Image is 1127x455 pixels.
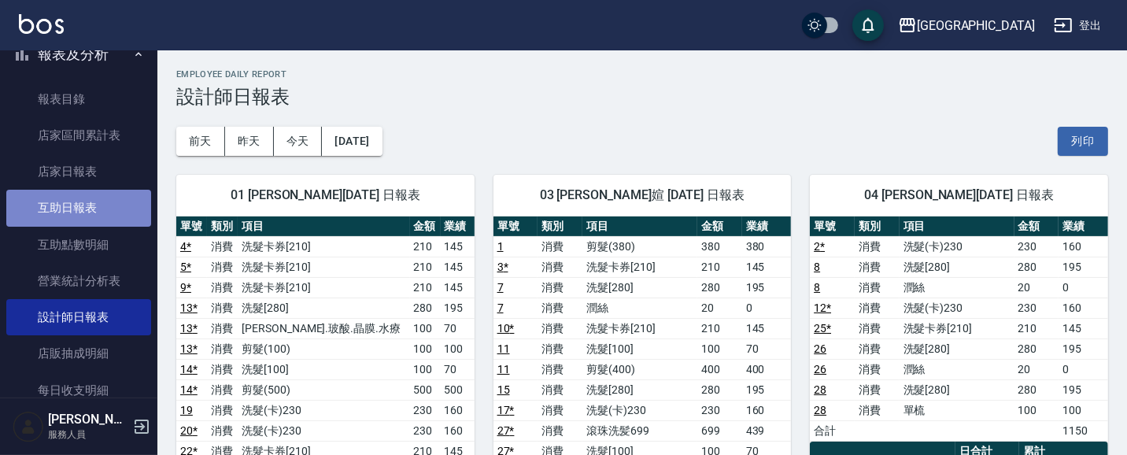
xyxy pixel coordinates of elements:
[538,277,582,298] td: 消費
[238,236,409,257] td: 洗髮卡券[210]
[1048,11,1108,40] button: 登出
[582,216,697,237] th: 項目
[814,404,826,416] a: 28
[917,16,1035,35] div: [GEOGRAPHIC_DATA]
[207,298,238,318] td: 消費
[6,335,151,372] a: 店販抽成明細
[207,338,238,359] td: 消費
[1014,318,1059,338] td: 210
[274,127,323,156] button: 今天
[855,318,900,338] td: 消費
[207,379,238,400] td: 消費
[6,372,151,409] a: 每日收支明細
[538,359,582,379] td: 消費
[207,318,238,338] td: 消費
[410,400,441,420] td: 230
[207,400,238,420] td: 消費
[6,227,151,263] a: 互助點數明細
[225,127,274,156] button: 昨天
[441,318,475,338] td: 70
[238,359,409,379] td: 洗髮[100]
[900,277,1014,298] td: 潤絲
[410,338,441,359] td: 100
[538,338,582,359] td: 消費
[697,277,742,298] td: 280
[900,359,1014,379] td: 潤絲
[6,154,151,190] a: 店家日報表
[497,383,510,396] a: 15
[697,318,742,338] td: 210
[6,190,151,226] a: 互助日報表
[900,298,1014,318] td: 洗髮(卡)230
[900,236,1014,257] td: 洗髮(卡)230
[582,338,697,359] td: 洗髮[100]
[6,299,151,335] a: 設計師日報表
[176,86,1108,108] h3: 設計師日報表
[207,277,238,298] td: 消費
[441,216,475,237] th: 業績
[900,338,1014,359] td: 洗髮[280]
[238,298,409,318] td: 洗髮[280]
[855,379,900,400] td: 消費
[742,420,792,441] td: 439
[855,400,900,420] td: 消費
[742,338,792,359] td: 70
[6,34,151,75] button: 報表及分析
[441,257,475,277] td: 145
[410,236,441,257] td: 210
[1059,277,1108,298] td: 0
[855,236,900,257] td: 消費
[810,216,855,237] th: 單號
[855,216,900,237] th: 類別
[900,216,1014,237] th: 項目
[1014,298,1059,318] td: 230
[1014,400,1059,420] td: 100
[582,298,697,318] td: 潤絲
[582,318,697,338] td: 洗髮卡券[210]
[582,359,697,379] td: 剪髮(400)
[855,338,900,359] td: 消費
[900,257,1014,277] td: 洗髮[280]
[582,257,697,277] td: 洗髮卡券[210]
[48,412,128,427] h5: [PERSON_NAME]
[855,298,900,318] td: 消費
[810,216,1108,442] table: a dense table
[207,236,238,257] td: 消費
[538,216,582,237] th: 類別
[48,427,128,442] p: 服務人員
[852,9,884,41] button: save
[441,277,475,298] td: 145
[1014,236,1059,257] td: 230
[1014,379,1059,400] td: 280
[742,216,792,237] th: 業績
[1014,277,1059,298] td: 20
[207,216,238,237] th: 類別
[697,338,742,359] td: 100
[6,81,151,117] a: 報表目錄
[1059,400,1108,420] td: 100
[582,420,697,441] td: 滾珠洗髪699
[238,216,409,237] th: 項目
[814,342,826,355] a: 26
[176,216,207,237] th: 單號
[6,117,151,154] a: 店家區間累計表
[497,281,504,294] a: 7
[13,411,44,442] img: Person
[1059,359,1108,379] td: 0
[497,240,504,253] a: 1
[538,318,582,338] td: 消費
[441,400,475,420] td: 160
[538,257,582,277] td: 消費
[238,257,409,277] td: 洗髮卡券[210]
[697,420,742,441] td: 699
[497,363,510,375] a: 11
[582,236,697,257] td: 剪髮(380)
[410,257,441,277] td: 210
[810,420,855,441] td: 合計
[742,400,792,420] td: 160
[538,379,582,400] td: 消費
[697,257,742,277] td: 210
[176,69,1108,80] h2: Employee Daily Report
[176,127,225,156] button: 前天
[855,257,900,277] td: 消費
